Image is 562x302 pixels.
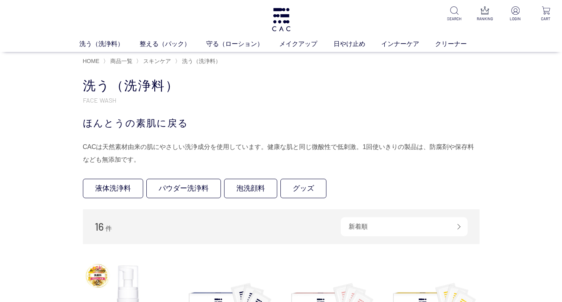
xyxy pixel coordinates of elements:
[341,217,468,236] div: 新着順
[143,58,171,64] span: スキンケア
[142,58,171,64] a: スキンケア
[79,39,140,49] a: 洗う（洗浄料）
[536,6,556,22] a: CART
[103,57,134,65] li: 〉
[224,179,277,198] a: 泡洗顔料
[206,39,279,49] a: 守る（ローション）
[445,6,464,22] a: SEARCH
[506,16,525,22] p: LOGIN
[136,57,173,65] li: 〉
[280,179,326,198] a: グッズ
[180,58,221,64] a: 洗う（洗浄料）
[109,58,132,64] a: 商品一覧
[536,16,556,22] p: CART
[83,179,143,198] a: 液体洗浄料
[475,6,495,22] a: RANKING
[182,58,221,64] span: 洗う（洗浄料）
[110,58,132,64] span: 商品一覧
[445,16,464,22] p: SEARCH
[175,57,223,65] li: 〉
[83,116,480,130] div: ほんとうの素肌に戻る
[475,16,495,22] p: RANKING
[506,6,525,22] a: LOGIN
[146,179,221,198] a: パウダー洗浄料
[83,96,480,104] p: FACE WASH
[279,39,333,49] a: メイクアップ
[95,220,104,233] span: 16
[271,8,292,31] img: logo
[83,77,480,94] h1: 洗う（洗浄料）
[435,39,483,49] a: クリーナー
[334,39,381,49] a: 日やけ止め
[140,39,206,49] a: 整える（パック）
[83,58,100,64] a: HOME
[83,141,480,166] div: CACは天然素材由来の肌にやさしい洗浄成分を使用しています。健康な肌と同じ微酸性で低刺激。1回使いきりの製品は、防腐剤や保存料なども無添加です。
[381,39,435,49] a: インナーケア
[105,225,112,232] span: 件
